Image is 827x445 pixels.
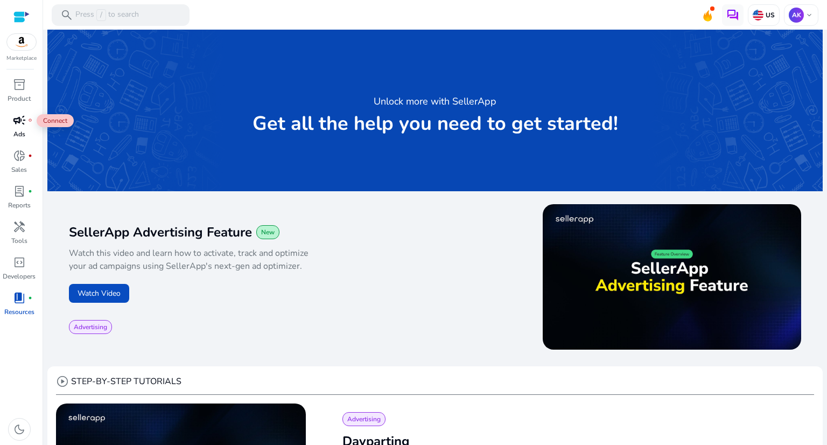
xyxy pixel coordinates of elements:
span: donut_small [13,149,26,162]
span: search [60,9,73,22]
span: handyman [13,220,26,233]
div: STEP-BY-STEP TUTORIALS [56,375,181,388]
p: Product [8,94,31,103]
img: maxresdefault.jpg [543,204,801,350]
button: Watch Video [69,284,129,303]
span: fiber_manual_record [28,189,32,193]
p: Developers [3,272,36,281]
span: Advertising [74,323,107,331]
span: SellerApp Advertising Feature [69,224,252,241]
span: campaign [13,114,26,127]
p: Marketplace [6,54,37,62]
p: Ads [13,129,25,139]
p: Press to search [75,9,139,21]
span: book_4 [13,291,26,304]
span: play_circle [56,375,69,388]
span: fiber_manual_record [28,118,32,122]
h3: Unlock more with SellerApp [374,94,496,109]
p: Tools [11,236,27,246]
span: inventory_2 [13,78,26,91]
span: dark_mode [13,423,26,436]
span: New [261,228,275,237]
p: Resources [4,307,34,317]
span: / [96,9,106,21]
span: Advertising [347,415,381,423]
img: us.svg [753,10,763,20]
img: amazon.svg [7,34,36,50]
span: Connect [37,114,74,127]
p: US [763,11,775,19]
span: fiber_manual_record [28,154,32,158]
p: Sales [11,165,27,175]
span: fiber_manual_record [28,296,32,300]
span: keyboard_arrow_down [805,11,814,19]
p: Watch this video and learn how to activate, track and optimize your ad campaigns using SellerApp'... [69,247,313,273]
p: Reports [8,200,31,210]
span: lab_profile [13,185,26,198]
p: Get all the help you need to get started! [253,113,618,135]
p: AK [789,8,804,23]
span: code_blocks [13,256,26,269]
